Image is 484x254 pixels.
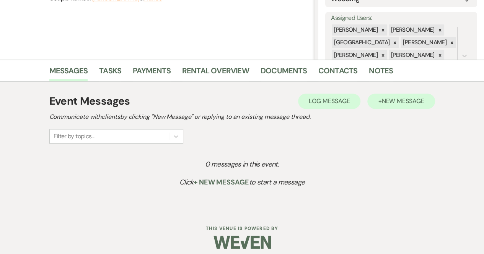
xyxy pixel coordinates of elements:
span: + New Message [194,178,249,187]
div: [PERSON_NAME] [389,24,436,36]
h1: Event Messages [49,93,130,109]
button: +New Message [367,94,435,109]
a: Messages [49,65,88,81]
button: Log Message [298,94,360,109]
a: Rental Overview [182,65,249,81]
div: [GEOGRAPHIC_DATA] [332,37,391,48]
h2: Communicate with clients by clicking "New Message" or replying to an existing message thread. [49,112,435,121]
div: Filter by topics... [54,132,95,141]
a: Contacts [318,65,358,81]
a: Notes [369,65,393,81]
a: Tasks [99,65,121,81]
div: [PERSON_NAME] [332,50,379,61]
div: [PERSON_NAME] [332,24,379,36]
span: Log Message [309,97,350,105]
label: Assigned Users: [331,13,471,24]
p: Click to start a message [65,177,419,188]
p: 0 messages in this event. [65,159,419,170]
a: Documents [261,65,307,81]
a: Payments [133,65,171,81]
div: [PERSON_NAME] [389,50,436,61]
span: New Message [381,97,424,105]
div: [PERSON_NAME] [401,37,448,48]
